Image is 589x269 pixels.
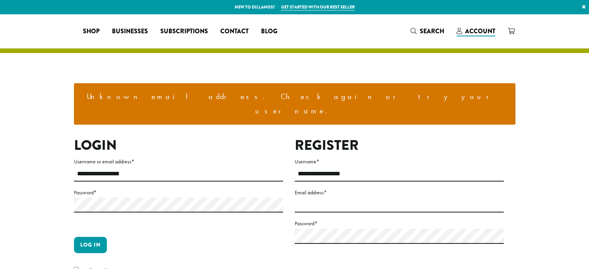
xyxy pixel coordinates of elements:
[80,89,509,118] li: Unknown email address. Check again or try your username.
[160,27,208,36] span: Subscriptions
[261,27,277,36] span: Blog
[295,137,504,154] h2: Register
[220,27,249,36] span: Contact
[74,237,107,253] button: Log in
[295,188,504,197] label: Email address
[74,188,283,197] label: Password
[74,157,283,166] label: Username or email address
[295,219,504,228] label: Password
[404,25,450,38] a: Search
[112,27,148,36] span: Businesses
[74,137,283,154] h2: Login
[83,27,100,36] span: Shop
[295,157,504,166] label: Username
[465,27,495,36] span: Account
[420,27,444,36] span: Search
[281,4,355,10] a: Get started with our best seller
[77,25,106,38] a: Shop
